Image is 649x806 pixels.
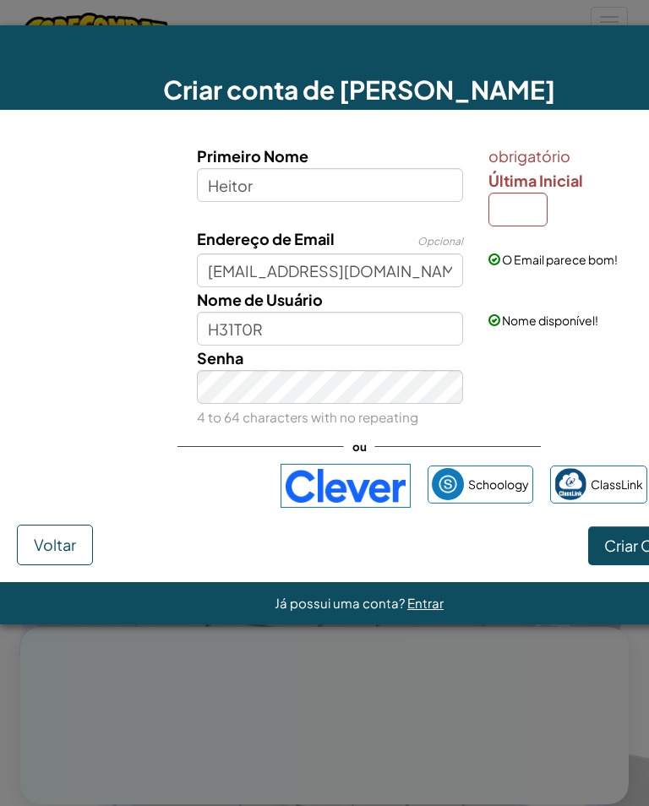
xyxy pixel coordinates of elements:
[417,235,463,248] span: Opcional
[34,535,76,554] span: Voltar
[197,229,335,248] span: Endereço de Email
[197,409,418,425] small: 4 to 64 characters with no repeating
[197,146,308,166] span: Primeiro Nome
[554,468,586,500] img: classlink-logo-small.png
[71,467,264,504] div: Fazer login com o Google. Abre em uma nova guia
[502,252,618,267] span: O Email parece bom!
[407,595,444,611] a: Entrar
[502,313,598,328] span: Nome disponível!
[163,74,555,106] span: Criar conta de [PERSON_NAME]
[344,434,375,459] span: ou
[468,472,529,497] span: Schoology
[197,290,323,309] span: Nome de Usuário
[17,525,93,565] button: Voltar
[432,468,464,500] img: schoology.png
[275,595,407,611] span: Já possui uma conta?
[488,171,583,190] span: Última Inicial
[281,464,411,508] img: clever-logo-blue.png
[197,348,243,368] span: Senha
[63,467,272,504] iframe: Botão "Fazer login com o Google"
[591,472,643,497] span: ClassLink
